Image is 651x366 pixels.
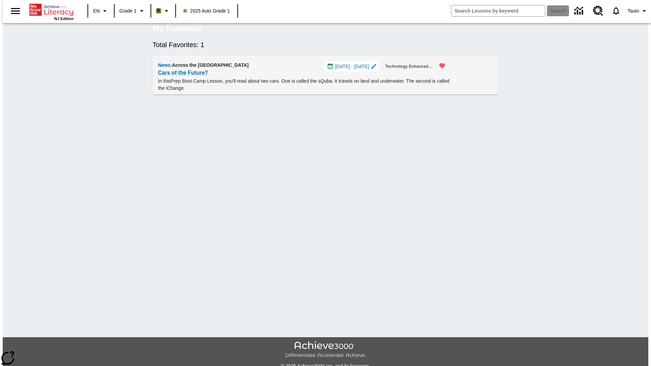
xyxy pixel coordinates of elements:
[117,5,149,17] button: Grade: Grade 1, Select a grade
[158,78,449,91] testabrev: Prep Boot Camp Lesson, you'll read about two cars. One is called the sQuba. It travels on land an...
[385,63,433,70] span: Technology Enhanced Item
[158,62,171,68] span: News
[54,17,74,21] span: NJ Edition
[171,62,249,68] span: : Across the [GEOGRAPHIC_DATA]
[93,7,100,15] span: EN
[157,6,160,15] span: B
[29,2,74,21] div: Home
[158,78,450,92] p: In this
[153,5,173,17] button: Boost Class color is light brown. Change class color
[382,61,436,72] button: Technology Enhanced Item
[29,3,74,17] a: Home
[607,2,625,20] a: Notifications
[625,5,651,17] button: Profile/Settings
[90,5,112,17] button: Language: EN, Select a language
[153,23,202,34] h5: My Favorites
[435,58,450,73] button: Remove from Favorites
[451,5,545,16] input: search field
[158,68,208,78] a: Cars of the Future?
[335,63,369,70] span: [DATE] - [DATE]
[119,7,137,15] span: Grade 1
[589,2,607,20] a: Resource Center, Will open in new tab
[628,7,639,15] span: Tauto
[153,39,498,50] h6: Total Favorites: 1
[5,1,25,21] button: Open side menu
[570,2,589,20] a: Data Center
[183,7,230,15] span: 2025 Auto Grade 1
[324,61,380,72] div: Jul 01 - Aug 01 Choose Dates
[285,341,366,359] img: Achieve3000 Differentiate Accelerate Achieve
